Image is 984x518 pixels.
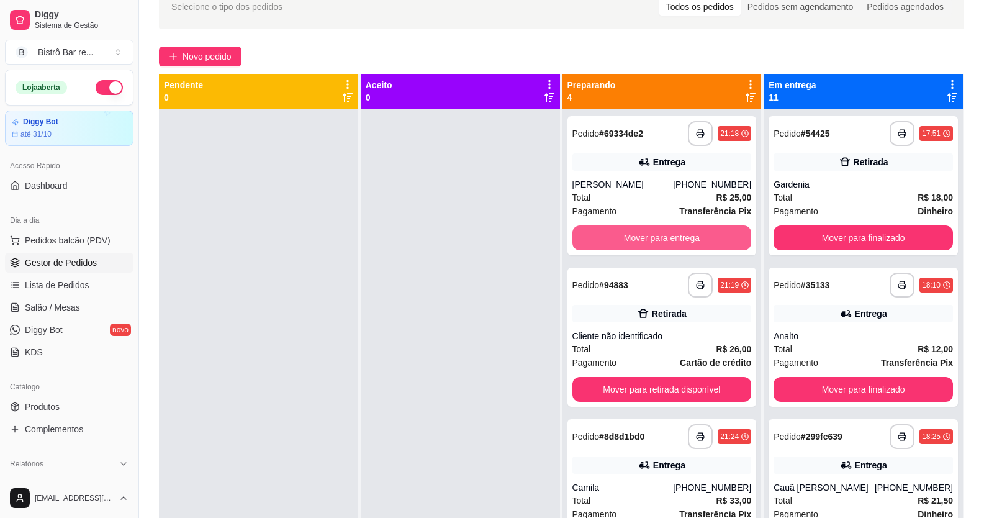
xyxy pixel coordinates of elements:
[16,46,28,58] span: B
[774,432,801,442] span: Pedido
[774,191,792,204] span: Total
[774,225,953,250] button: Mover para finalizado
[5,397,133,417] a: Produtos
[652,307,687,320] div: Retirada
[572,494,591,507] span: Total
[572,204,617,218] span: Pagamento
[599,432,644,442] strong: # 8d8d1bd0
[35,493,114,503] span: [EMAIL_ADDRESS][DOMAIN_NAME]
[854,156,888,168] div: Retirada
[25,346,43,358] span: KDS
[572,129,600,139] span: Pedido
[720,129,739,139] div: 21:18
[774,330,953,342] div: Analto
[769,91,816,104] p: 11
[855,307,887,320] div: Entrega
[774,377,953,402] button: Mover para finalizado
[5,230,133,250] button: Pedidos balcão (PDV)
[5,40,133,65] button: Select a team
[25,257,97,269] span: Gestor de Pedidos
[572,225,752,250] button: Mover para entrega
[25,324,63,336] span: Diggy Bot
[25,478,107,490] span: Relatórios de vendas
[599,129,643,139] strong: # 69334de2
[572,481,674,494] div: Camila
[25,234,111,247] span: Pedidos balcão (PDV)
[875,481,953,494] div: [PHONE_NUMBER]
[183,50,232,63] span: Novo pedido
[716,344,751,354] strong: R$ 26,00
[567,79,616,91] p: Preparando
[5,474,133,494] a: Relatórios de vendas
[572,342,591,356] span: Total
[599,280,628,290] strong: # 94883
[5,275,133,295] a: Lista de Pedidos
[38,46,93,58] div: Bistrô Bar re ...
[25,423,83,435] span: Complementos
[366,91,392,104] p: 0
[5,211,133,230] div: Dia a dia
[801,280,830,290] strong: # 35133
[96,80,123,95] button: Alterar Status
[922,129,941,139] div: 17:51
[653,459,685,471] div: Entrega
[572,432,600,442] span: Pedido
[801,432,842,442] strong: # 299fc639
[918,344,953,354] strong: R$ 12,00
[20,129,52,139] article: até 31/10
[366,79,392,91] p: Aceito
[572,280,600,290] span: Pedido
[774,129,801,139] span: Pedido
[5,176,133,196] a: Dashboard
[5,419,133,439] a: Complementos
[653,156,685,168] div: Entrega
[774,204,818,218] span: Pagamento
[918,193,953,202] strong: R$ 18,00
[572,191,591,204] span: Total
[769,79,816,91] p: Em entrega
[5,320,133,340] a: Diggy Botnovo
[774,178,953,191] div: Gardenia
[774,280,801,290] span: Pedido
[23,117,58,127] article: Diggy Bot
[164,91,203,104] p: 0
[881,358,953,368] strong: Transferência Pix
[25,179,68,192] span: Dashboard
[25,401,60,413] span: Produtos
[5,253,133,273] a: Gestor de Pedidos
[774,356,818,370] span: Pagamento
[35,20,129,30] span: Sistema de Gestão
[774,494,792,507] span: Total
[918,496,953,506] strong: R$ 21,50
[5,377,133,397] div: Catálogo
[801,129,830,139] strong: # 54425
[5,483,133,513] button: [EMAIL_ADDRESS][DOMAIN_NAME]
[16,81,67,94] div: Loja aberta
[673,481,751,494] div: [PHONE_NUMBER]
[716,496,751,506] strong: R$ 33,00
[164,79,203,91] p: Pendente
[5,298,133,317] a: Salão / Mesas
[5,156,133,176] div: Acesso Rápido
[720,280,739,290] div: 21:19
[716,193,751,202] strong: R$ 25,00
[159,47,241,66] button: Novo pedido
[567,91,616,104] p: 4
[922,280,941,290] div: 18:10
[35,9,129,20] span: Diggy
[855,459,887,471] div: Entrega
[572,356,617,370] span: Pagamento
[774,342,792,356] span: Total
[5,5,133,35] a: DiggySistema de Gestão
[572,330,752,342] div: Cliente não identificado
[5,342,133,362] a: KDS
[774,481,875,494] div: Cauã [PERSON_NAME]
[922,432,941,442] div: 18:25
[572,178,674,191] div: [PERSON_NAME]
[720,432,739,442] div: 21:24
[25,301,80,314] span: Salão / Mesas
[679,206,751,216] strong: Transferência Pix
[169,52,178,61] span: plus
[673,178,751,191] div: [PHONE_NUMBER]
[10,459,43,469] span: Relatórios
